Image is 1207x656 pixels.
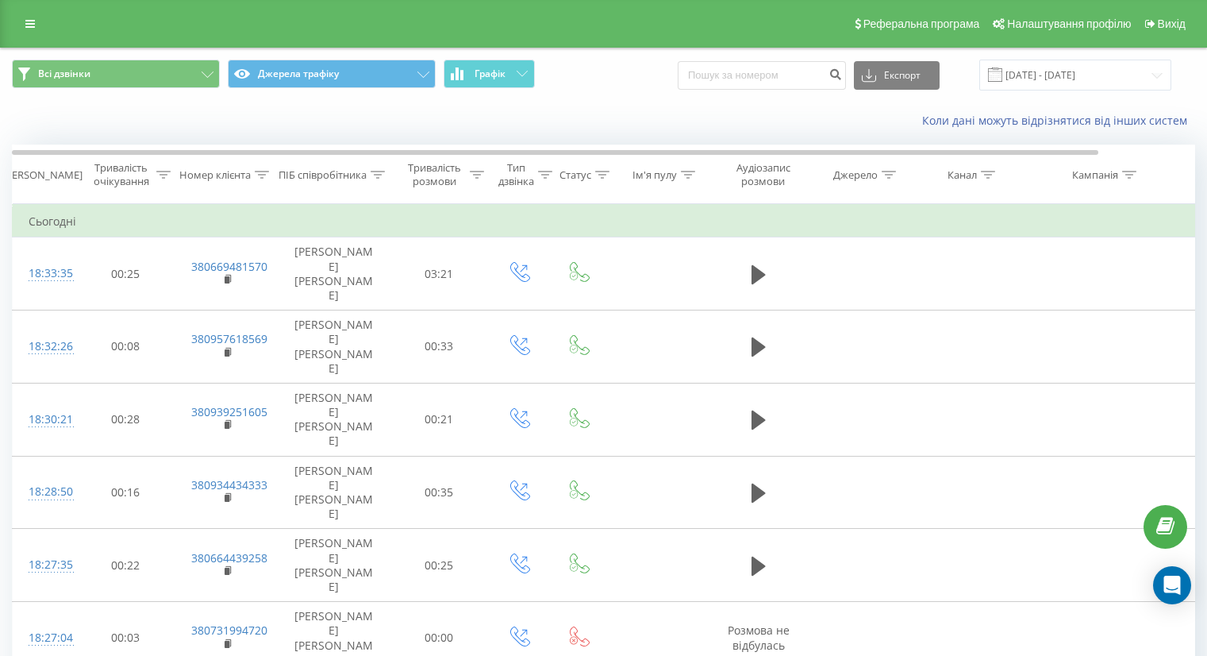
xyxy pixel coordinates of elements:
div: Джерело [833,168,878,182]
input: Пошук за номером [678,61,846,90]
span: Розмова не відбулась [728,623,790,652]
td: 00:22 [76,529,175,602]
div: 18:30:21 [29,404,60,435]
div: [PERSON_NAME] [2,168,83,182]
div: ПІБ співробітника [279,168,367,182]
span: Налаштування профілю [1007,17,1131,30]
div: Статус [559,168,591,182]
button: Всі дзвінки [12,60,220,88]
span: Вихід [1158,17,1186,30]
span: Реферальна програма [863,17,980,30]
button: Джерела трафіку [228,60,436,88]
div: Тривалість очікування [90,161,152,188]
a: Коли дані можуть відрізнятися вiд інших систем [922,113,1195,128]
a: 380664439258 [191,550,267,565]
td: [PERSON_NAME] [PERSON_NAME] [279,456,390,529]
div: Номер клієнта [179,168,251,182]
div: 18:27:04 [29,623,60,654]
div: Аудіозапис розмови [725,161,801,188]
td: [PERSON_NAME] [PERSON_NAME] [279,383,390,456]
td: 00:16 [76,456,175,529]
td: 00:08 [76,311,175,384]
div: 18:32:26 [29,331,60,362]
div: 18:33:35 [29,258,60,289]
div: Open Intercom Messenger [1153,566,1191,604]
td: [PERSON_NAME] [PERSON_NAME] [279,237,390,311]
td: 03:21 [390,237,489,311]
div: Кампанія [1072,168,1118,182]
td: 00:28 [76,383,175,456]
div: Тип дзвінка [498,161,534,188]
td: 00:21 [390,383,489,456]
div: 18:27:35 [29,550,60,581]
span: Всі дзвінки [38,68,90,80]
a: 380939251605 [191,404,267,419]
div: Ім'я пулу [632,168,677,182]
div: 18:28:50 [29,477,60,507]
button: Експорт [854,61,940,90]
td: 00:35 [390,456,489,529]
a: 380669481570 [191,259,267,274]
span: Графік [475,68,505,79]
button: Графік [444,60,535,88]
a: 380957618569 [191,331,267,346]
div: Тривалість розмови [403,161,466,188]
td: [PERSON_NAME] [PERSON_NAME] [279,311,390,384]
td: 00:33 [390,311,489,384]
td: [PERSON_NAME] [PERSON_NAME] [279,529,390,602]
div: Канал [948,168,977,182]
td: 00:25 [390,529,489,602]
a: 380731994720 [191,623,267,638]
a: 380934434333 [191,477,267,492]
td: 00:25 [76,237,175,311]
